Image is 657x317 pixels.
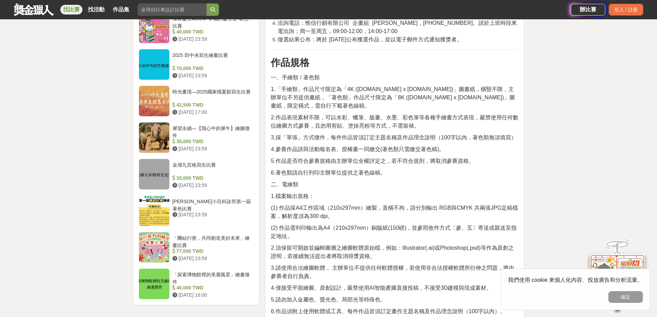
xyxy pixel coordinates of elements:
[508,277,643,283] span: 我們使用 cookie 來個人化內容、投放廣告和分析流量。
[608,291,643,303] button: 確定
[172,271,251,284] div: 「探索博物館裡的美麗風景」繪畫徵件
[172,15,251,28] div: 佳音慶生45周年-華麗的慶生會 著色比賽
[172,145,251,152] div: [DATE] 23:59
[172,101,251,109] div: 42,500 TWD
[172,291,251,299] div: [DATE] 16:00
[271,75,319,80] span: 一、手繪類 / 著色類
[139,86,254,117] a: 時光畫境—2025國家檔案館寫生比賽 42,500 TWD [DATE] 17:00
[172,138,251,145] div: 35,000 TWD
[139,122,254,153] a: 犀望永續—【我心中的犀牛】繪圖徵件 35,000 TWD [DATE] 23:59
[271,193,314,199] span: 1.檔案輸出規格：
[172,211,251,218] div: [DATE] 23:59
[139,232,254,263] a: 「團結行善，共同創造美好未來」繪畫比賽 77,000 TWD [DATE] 23:59
[172,125,251,138] div: 犀望永續—【我心中的犀牛】繪圖徵件
[609,4,643,16] div: 登入 / 註冊
[172,284,251,291] div: 40,000 TWD
[172,175,251,182] div: 33,000 TWD
[172,72,251,79] div: [DATE] 23:59
[271,146,445,152] span: 4.參賽作品請與活動報名表、授權書一同繳交(著色類只需繳交著色稿)。
[571,4,605,16] a: 辦比賽
[172,36,251,43] div: [DATE] 23:59
[278,20,517,34] span: 洽詢電話：惟信行銷有限公司 企畫組 [PERSON_NAME]，[PHONE_NUMBER]。請於上班時段來電洽詢：周一至周五，09:00-12:00，14:00-17:00
[271,86,515,109] span: 1.「手繪類」作品尺寸限定為「4K ([DOMAIN_NAME] x [DOMAIN_NAME])」圖畫紙，橫豎不限，主辦單位不另提供畫紙，「著色類」作品尺寸限定為「8K ([DOMAIN_NA...
[271,308,505,314] span: 6.作品須附上使用軟體或工具、每件作品皆須訂定畫作主題名稱及作品理念說明（100字以內）。
[139,268,254,299] a: 「探索博物館裡的美麗風景」繪畫徵件 40,000 TWD [DATE] 16:00
[271,115,518,129] span: 2.作品表現素材不限，可以水彩、蠟筆、版畫、水墨、彩色筆等各種手繪畫方式表現，嚴禁使用任何數位繪圖方式參賽，且勿用剪貼、塗抹亮粉等方式，不需裝裱。
[278,37,462,42] span: 徵選結果公布：將於 [DATE]公布獲選作品，並以電子郵件方式通知獲獎者。
[271,285,492,291] span: 4.僅接受平面繪圖、原創設計，嚴禁使用AI智能產圖直接投稿，不接受3D建模與現成素材。
[172,28,251,36] div: 40,000 TWD
[172,65,251,72] div: 70,000 TWD
[172,255,251,262] div: [DATE] 23:59
[139,195,254,226] a: [PERSON_NAME]小兒科診所第一屆著色比賽 [DATE] 23:59
[172,198,251,211] div: [PERSON_NAME]小兒科診所第一屆著色比賽
[590,254,645,300] img: d2146d9a-e6f6-4337-9592-8cefde37ba6b.png
[271,297,386,303] span: 5.請勿加入金屬色、螢光色、局部光等特殊色。
[172,161,251,175] div: 金湖九宮格寫生比賽
[172,109,251,116] div: [DATE] 17:00
[271,265,514,279] span: 3.請使用合法繪圖軟體， 主辦單位不提供任何軟體授權，若使用非合法授權軟體所衍伸之問題，將由參賽者自行負責。
[139,49,254,80] a: 2025 田中央寫生繪畫比賽 70,000 TWD [DATE] 23:59
[139,159,254,190] a: 金湖九宮格寫生比賽 33,000 TWD [DATE] 23:59
[172,182,251,189] div: [DATE] 23:59
[271,205,518,219] span: (1) 作品採A4工作區域（210x297mm）繪製，直橫不拘，請分別輸出 RGB與CMYK 共兩張JPG定稿檔案，解析度須為300 dpi。
[172,52,251,65] div: 2025 田中央寫生繪畫比賽
[172,235,251,248] div: 「團結行善，共同創造美好未來」繪畫比賽
[271,135,516,140] span: 3.採「單張」方式徵件，每件作品皆須訂定主題名稱及作品理念說明（100字以內，著色類無須填寫）
[139,12,254,43] a: 佳音慶生45周年-華麗的慶生會 著色比賽 40,000 TWD [DATE] 23:59
[172,88,251,101] div: 時光畫境—2025國家檔案館寫生比賽
[271,170,386,176] span: 6.著色類請自行列印主辦單位提供之著色線稿。
[110,5,132,14] a: 作品集
[138,3,207,16] input: 全球自行車設計比賽
[85,5,107,14] a: 找活動
[271,158,474,164] span: 5.作品是否符合參賽規格由主辦單位全權評定之，若不符合規則，將取消參賽資格。
[271,245,514,259] span: 2.須保留可開啟並編輯圖層之繪圖軟體原始檔，例如：Illustrator(.ai)或Photoshop(.psd)等作為原創之證明，若後續無法提出者將取消得獎資格。
[60,5,82,14] a: 找比賽
[271,225,517,239] span: (2) 作品需列印輸出為A4（210x297mm）銅版紙(150磅)，並參照收件方式〔參、五〕寄送或親送至指定地址。
[271,57,309,68] strong: 作品規格
[271,181,298,187] span: 二、電繪類
[172,248,251,255] div: 77,000 TWD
